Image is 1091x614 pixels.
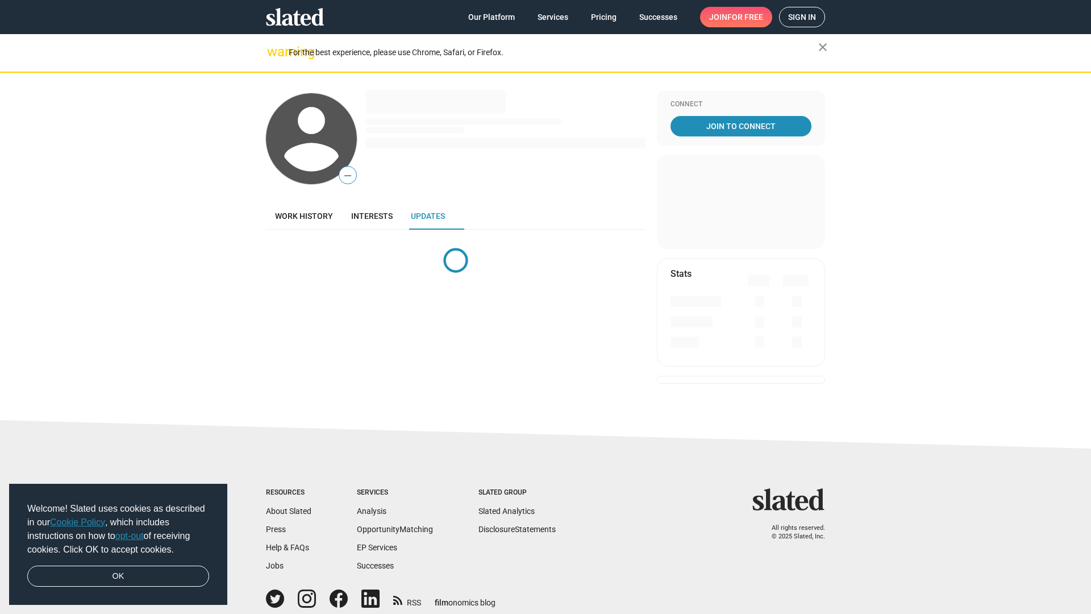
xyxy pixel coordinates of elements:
a: Pricing [582,7,626,27]
div: Services [357,488,433,497]
span: Welcome! Slated uses cookies as described in our , which includes instructions on how to of recei... [27,502,209,557]
span: Pricing [591,7,617,27]
span: — [339,168,356,183]
a: Interests [342,202,402,230]
a: Work history [266,202,342,230]
a: Help & FAQs [266,543,309,552]
a: opt-out [115,531,144,541]
a: DisclosureStatements [478,525,556,534]
a: Services [528,7,577,27]
span: Interests [351,211,393,221]
a: Cookie Policy [50,517,105,527]
span: Updates [411,211,445,221]
div: For the best experience, please use Chrome, Safari, or Firefox. [289,45,818,60]
span: film [435,598,448,607]
a: Successes [630,7,686,27]
a: filmonomics blog [435,588,495,608]
a: Jobs [266,561,284,570]
span: Join To Connect [673,116,809,136]
a: Join To Connect [671,116,811,136]
mat-icon: warning [267,45,281,59]
a: Successes [357,561,394,570]
a: Analysis [357,507,386,516]
span: Successes [639,7,677,27]
p: All rights reserved. © 2025 Slated, Inc. [760,524,825,541]
a: dismiss cookie message [27,566,209,587]
a: Our Platform [459,7,524,27]
div: Connect [671,100,811,109]
a: About Slated [266,507,311,516]
span: Work history [275,211,333,221]
a: Joinfor free [700,7,772,27]
span: Sign in [788,7,816,27]
a: Updates [402,202,454,230]
span: Join [709,7,763,27]
span: for free [727,7,763,27]
div: Resources [266,488,311,497]
div: cookieconsent [9,484,227,605]
a: RSS [393,591,421,608]
div: Slated Group [478,488,556,497]
mat-card-title: Stats [671,268,692,280]
span: Our Platform [468,7,515,27]
mat-icon: close [816,40,830,54]
span: Services [538,7,568,27]
a: Sign in [779,7,825,27]
a: EP Services [357,543,397,552]
a: Press [266,525,286,534]
a: OpportunityMatching [357,525,433,534]
a: Slated Analytics [478,507,535,516]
